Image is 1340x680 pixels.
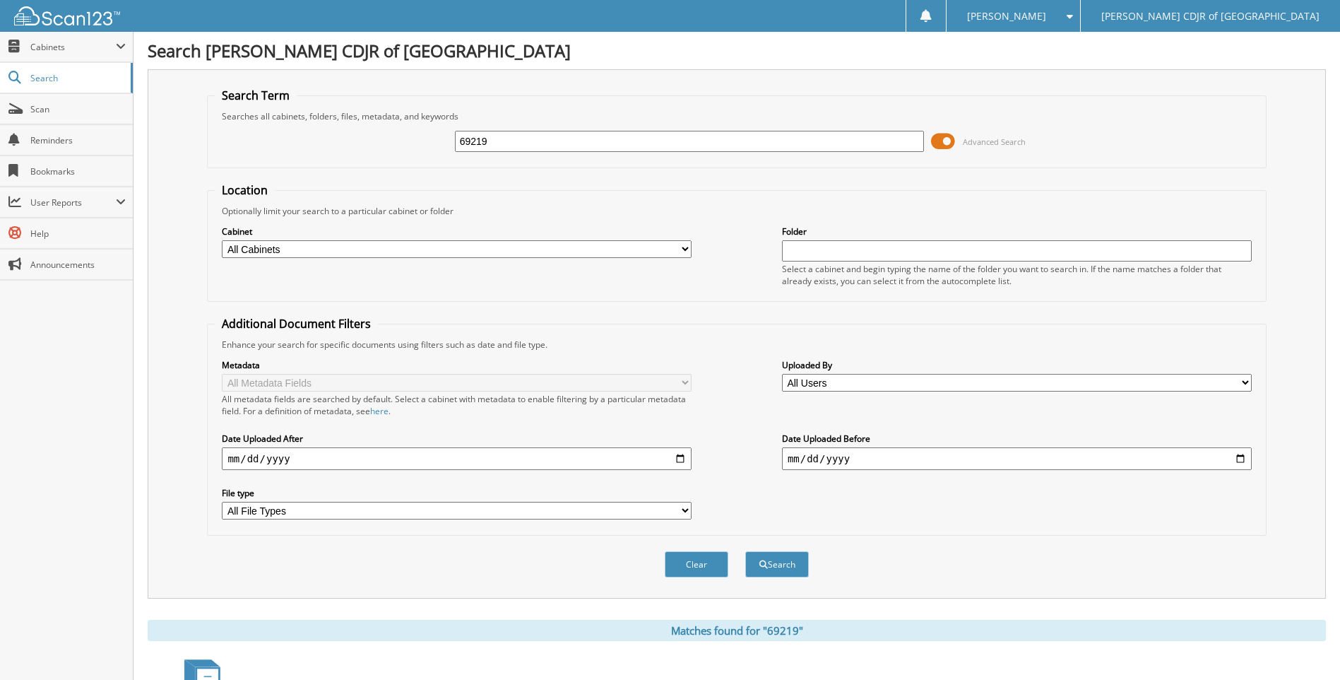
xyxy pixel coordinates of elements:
[148,620,1326,641] div: Matches found for "69219"
[782,225,1252,238] label: Folder
[30,41,116,53] span: Cabinets
[14,6,120,25] img: scan123-logo-white.svg
[222,447,692,470] input: start
[215,339,1258,351] div: Enhance your search for specific documents using filters such as date and file type.
[222,487,692,499] label: File type
[222,393,692,417] div: All metadata fields are searched by default. Select a cabinet with metadata to enable filtering b...
[745,551,809,578] button: Search
[215,205,1258,217] div: Optionally limit your search to a particular cabinet or folder
[967,12,1046,20] span: [PERSON_NAME]
[782,263,1252,287] div: Select a cabinet and begin typing the name of the folder you want to search in. If the name match...
[782,359,1252,371] label: Uploaded By
[782,433,1252,445] label: Date Uploaded Before
[30,228,126,240] span: Help
[30,103,126,115] span: Scan
[370,405,389,417] a: here
[30,72,124,84] span: Search
[30,197,116,209] span: User Reports
[30,165,126,177] span: Bookmarks
[222,433,692,445] label: Date Uploaded After
[222,359,692,371] label: Metadata
[30,134,126,146] span: Reminders
[665,551,728,578] button: Clear
[215,316,378,332] legend: Additional Document Filters
[1101,12,1320,20] span: [PERSON_NAME] CDJR of [GEOGRAPHIC_DATA]
[222,225,692,238] label: Cabinet
[963,136,1026,147] span: Advanced Search
[30,259,126,271] span: Announcements
[782,447,1252,470] input: end
[215,88,297,103] legend: Search Term
[215,110,1258,122] div: Searches all cabinets, folders, files, metadata, and keywords
[148,39,1326,62] h1: Search [PERSON_NAME] CDJR of [GEOGRAPHIC_DATA]
[215,182,275,198] legend: Location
